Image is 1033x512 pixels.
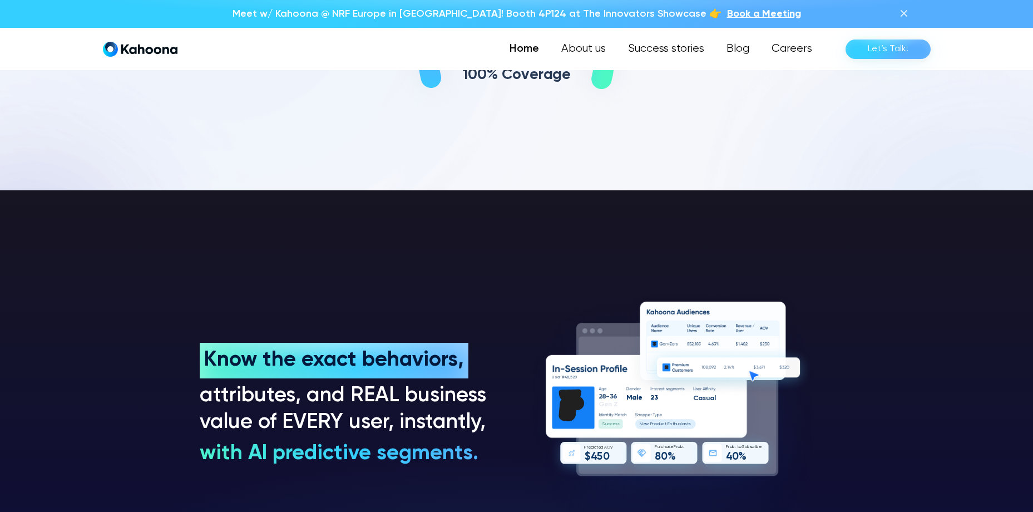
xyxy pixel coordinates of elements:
text: s [679,422,681,427]
text: e [598,445,601,450]
text: 6 [613,393,617,400]
text: M [626,394,632,401]
text: P [584,445,586,450]
text: t [672,422,674,427]
a: Book a Meeting [727,7,801,21]
text: C [693,395,699,402]
text: r [660,445,661,450]
text: s [555,375,557,380]
text: c [594,445,596,450]
a: Blog [715,38,760,60]
text: c [610,422,612,427]
text: w [645,422,649,427]
text: , [569,375,570,380]
text: g [552,67,562,82]
text: 2 [650,394,654,401]
text: 1 [462,67,467,82]
g: 28-36 [598,393,617,400]
text: t [596,445,598,450]
text: e [604,401,608,408]
text: s [615,422,617,427]
text: r [653,422,654,427]
text: P [725,445,728,450]
text: t [737,445,738,450]
text: 4 [564,375,567,380]
text: s [617,422,619,427]
text: 0 [477,67,487,82]
g: 80 [655,452,668,462]
text: 4 [726,452,733,462]
text: 5 [597,452,602,462]
text: S [602,422,605,427]
g: New Product Enthusiasts [640,422,691,427]
text: i [593,445,594,450]
text: % [487,67,498,82]
h3: attributes, and REAL business value of EVERY user, instantly, [200,383,492,436]
text: b [680,445,682,450]
text: s [685,422,687,427]
text: 4 [591,452,597,462]
g: 23 [650,394,658,401]
text: v [521,67,530,82]
g: Gen Z [598,401,617,408]
text: V [610,445,613,450]
text: a [632,394,636,401]
text: P [655,445,657,450]
text: E [667,422,669,427]
span: Book a Meeting [727,9,801,19]
text: P [650,422,652,427]
text: 3 [609,393,613,400]
text: e [670,445,673,450]
text: Z [614,401,618,408]
a: About us [550,38,617,60]
text: a [710,395,714,402]
text: o [729,445,732,450]
text: . [683,445,684,450]
text: e [642,422,646,427]
text: s [749,445,752,450]
text: i [755,445,756,450]
text: 8 [655,452,661,462]
text: 8 [602,393,606,400]
text: 0 [468,67,477,82]
text: c [607,422,610,427]
text: e [588,445,591,450]
text: t [686,422,688,427]
text: b [747,445,749,450]
text: s [688,422,690,427]
text: n [607,401,611,408]
a: Careers [760,38,823,60]
text: e [637,394,642,401]
text: 3 [654,394,658,401]
g: Purchase Prob. [655,445,684,450]
text: b [732,445,734,450]
text: s [668,445,670,450]
text: U [552,375,554,380]
text: e [612,422,616,427]
text: b [756,445,758,450]
text: 2 [572,375,575,380]
text: u [744,445,747,450]
text: A [604,445,607,450]
text: 0 [602,452,609,462]
g: Predicted AOV [584,445,613,450]
text: l [636,394,637,401]
text: 5 [570,375,573,380]
text: c [662,422,665,427]
text: h [663,445,665,450]
a: Success stories [617,38,715,60]
text: e [529,67,538,82]
text: u [676,422,679,427]
text: r [586,445,587,450]
g: Prob. to Subscribe [725,445,761,450]
text: d [656,422,659,427]
text: 0 [661,452,668,462]
text: % [738,452,747,462]
text: i [681,422,682,427]
text: . [735,445,736,450]
g: % [667,452,675,462]
text: o [512,67,521,82]
text: a [681,422,684,427]
text: 2 [598,393,602,400]
text: o [678,445,680,450]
